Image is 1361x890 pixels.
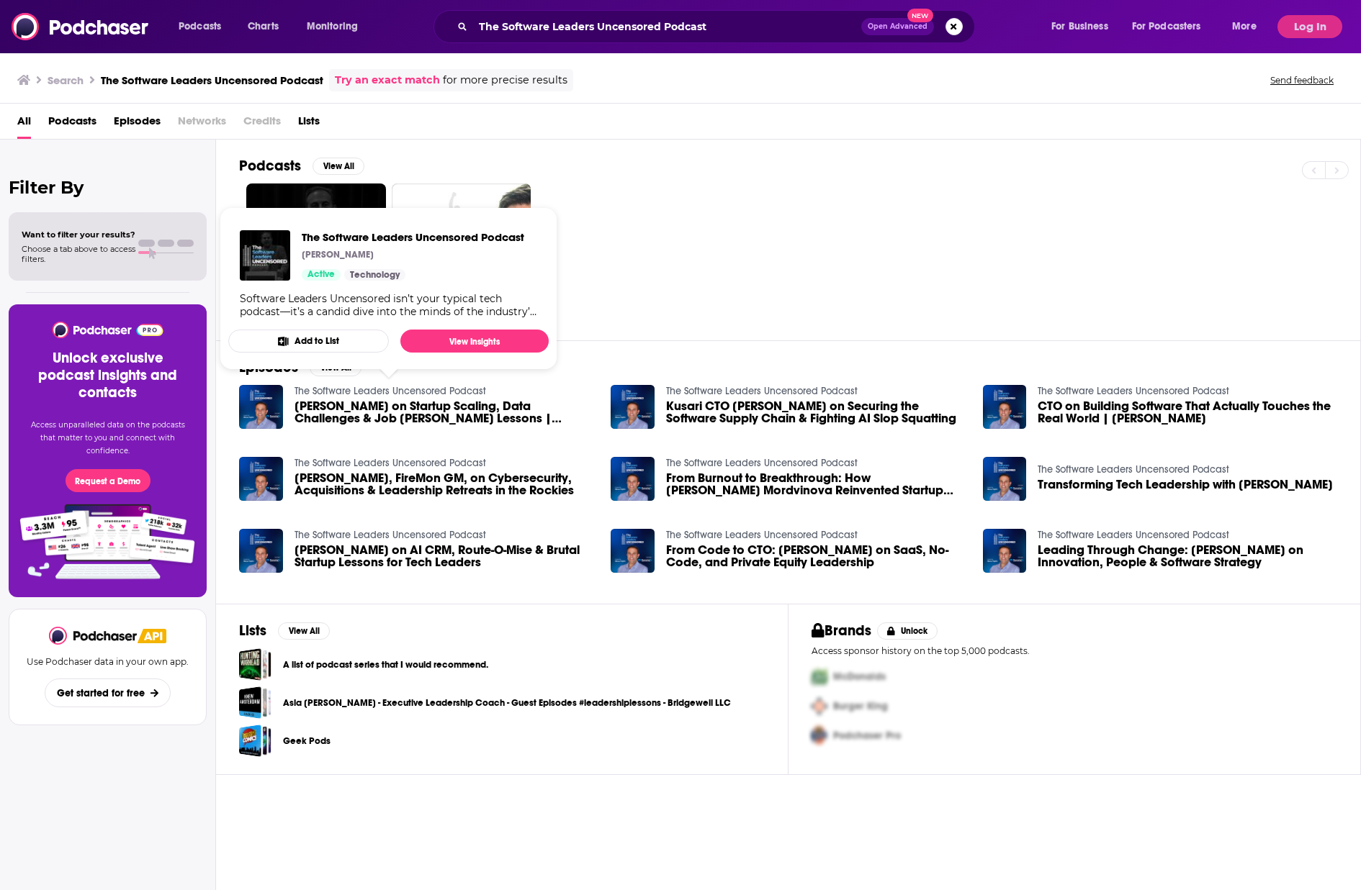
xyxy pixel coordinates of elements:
[240,230,290,281] a: The Software Leaders Uncensored Podcast
[666,472,966,496] span: From Burnout to Breakthrough: How [PERSON_NAME] Mordvinova Reinvented Startup Leadership
[666,385,858,397] a: The Software Leaders Uncensored Podcast
[1266,74,1338,86] button: Send feedback
[138,629,166,643] img: Podchaser API banner
[1038,400,1337,424] a: CTO on Building Software That Actually Touches the Real World | Kumar Srivastava
[283,695,731,711] a: Asia [PERSON_NAME] - Executive Leadership Coach - Guest Episodes #leadershiplessons - Bridgewell LLC
[1038,529,1229,541] a: The Software Leaders Uncensored Podcast
[1277,15,1342,38] button: Log In
[49,627,138,645] img: Podchaser - Follow, Share and Rate Podcasts
[400,330,549,353] a: View Insights
[812,645,1337,656] p: Access sponsor history on the top 5,000 podcasts.
[1123,15,1222,38] button: open menu
[48,109,96,139] span: Podcasts
[243,109,281,139] span: Credits
[473,15,861,38] input: Search podcasts, credits, & more...
[983,529,1027,573] a: Leading Through Change: Mark Losey on Innovation, People & Software Strategy
[1038,544,1337,568] a: Leading Through Change: Mark Losey on Innovation, People & Software Strategy
[1041,15,1126,38] button: open menu
[666,457,858,469] a: The Software Leaders Uncensored Podcast
[861,18,934,35] button: Open AdvancedNew
[666,472,966,496] a: From Burnout to Breakthrough: How Lena Skilarova Mordvinova Reinvented Startup Leadership
[295,472,594,496] a: Justin Stouder, FireMon GM, on Cybersecurity, Acquisitions & Leadership Retreats in the Rockies
[239,725,271,757] a: Geek Pods
[239,385,283,429] a: Jason Tesser on Startup Scaling, Data Challenges & Job Hunt Lessons | Software Leaders Uncensored
[57,687,145,699] span: Get started for free
[48,73,84,87] h3: Search
[307,17,358,37] span: Monitoring
[179,17,221,37] span: Podcasts
[611,457,655,501] img: From Burnout to Breakthrough: How Lena Skilarova Mordvinova Reinvented Startup Leadership
[983,385,1027,429] img: CTO on Building Software That Actually Touches the Real World | Kumar Srivastava
[611,385,655,429] img: Kusari CTO Michael Lieberman on Securing the Software Supply Chain & Fighting AI Slop Squatting
[1038,385,1229,397] a: The Software Leaders Uncensored Podcast
[101,73,323,87] h3: The Software Leaders Uncensored Podcast
[666,544,966,568] span: From Code to CTO: [PERSON_NAME] on SaaS, No-Code, and Private Equity Leadership
[239,157,364,175] a: PodcastsView All
[12,13,150,40] img: Podchaser - Follow, Share and Rate Podcasts
[868,23,927,30] span: Open Advanced
[26,350,189,401] h3: Unlock exclusive podcast insights and contacts
[51,322,164,338] img: Podchaser - Follow, Share and Rate Podcasts
[239,157,301,175] h2: Podcasts
[1038,544,1337,568] span: Leading Through Change: [PERSON_NAME] on Innovation, People & Software Strategy
[611,529,655,573] img: From Code to CTO: Jason Gilmore on SaaS, No-Code, and Private Equity Leadership
[335,72,440,88] a: Try an exact match
[295,457,486,469] a: The Software Leaders Uncensored Podcast
[833,671,886,683] span: McDonalds
[239,622,266,640] h2: Lists
[806,721,833,750] img: Third Pro Logo
[302,249,374,260] p: [PERSON_NAME]
[806,691,833,721] img: Second Pro Logo
[307,268,335,282] span: Active
[1038,463,1229,476] a: The Software Leaders Uncensored Podcast
[302,230,524,244] a: The Software Leaders Uncensored Podcast
[239,648,271,681] a: A list of podcast series that I would recommend.
[66,469,151,492] button: Request a Demo
[45,678,171,707] button: Get started for free
[1051,17,1108,37] span: For Business
[313,158,364,175] button: View All
[295,385,486,397] a: The Software Leaders Uncensored Podcast
[806,662,833,691] img: First Pro Logo
[278,622,330,640] button: View All
[9,177,207,198] h2: Filter By
[295,544,594,568] a: Rick Schott on AI CRM, Route-O-Mise & Brutal Startup Lessons for Tech Leaders
[240,292,537,318] div: Software Leaders Uncensored isn’t your typical tech podcast—it’s a candid dive into the minds of ...
[239,686,271,719] a: Asia Bribiesca-Hedin - Executive Leadership Coach - Guest Episodes #leadershiplessons - Bridgewel...
[295,400,594,424] a: Jason Tesser on Startup Scaling, Data Challenges & Job Hunt Lessons | Software Leaders Uncensored
[228,330,389,353] button: Add to List
[239,622,330,640] a: ListsView All
[239,529,283,573] img: Rick Schott on AI CRM, Route-O-Mise & Brutal Startup Lessons for Tech Leaders
[17,109,31,139] a: All
[238,15,287,38] a: Charts
[15,504,200,580] img: Pro Features
[27,656,189,667] p: Use Podchaser data in your own app.
[1038,478,1333,491] a: Transforming Tech Leadership with John Mann
[283,657,488,673] a: A list of podcast series that I would recommend.
[169,15,240,38] button: open menu
[295,400,594,424] span: [PERSON_NAME] on Startup Scaling, Data Challenges & Job [PERSON_NAME] Lessons | Software Leaders ...
[443,72,567,88] span: for more precise results
[239,457,283,501] a: Justin Stouder, FireMon GM, on Cybersecurity, Acquisitions & Leadership Retreats in the Rockies
[666,529,858,541] a: The Software Leaders Uncensored Podcast
[983,457,1027,501] img: Transforming Tech Leadership with John Mann
[833,700,888,712] span: Burger King
[833,730,901,742] span: Podchaser Pro
[114,109,161,139] a: Episodes
[907,9,933,22] span: New
[248,17,279,37] span: Charts
[666,400,966,424] a: Kusari CTO Michael Lieberman on Securing the Software Supply Chain & Fighting AI Slop Squatting
[298,109,320,139] a: Lists
[1232,17,1257,37] span: More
